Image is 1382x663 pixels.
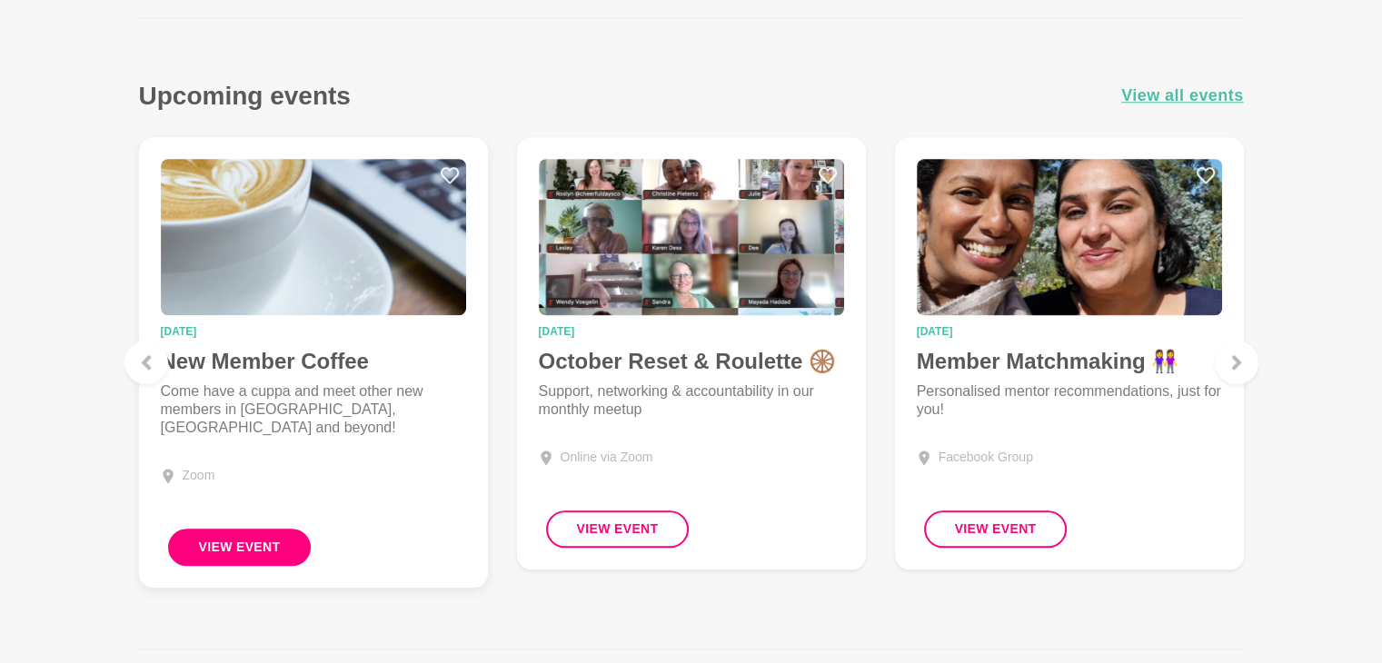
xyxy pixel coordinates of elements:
[539,382,844,419] p: Support, networking & accountability in our monthly meetup
[517,137,866,569] a: October Reset & Roulette 🛞[DATE]October Reset & Roulette 🛞Support, networking & accountability in...
[1121,83,1244,109] a: View all events
[924,510,1068,548] button: View Event
[939,448,1033,467] div: Facebook Group
[917,382,1222,419] p: Personalised mentor recommendations, just for you!
[139,80,351,112] h3: Upcoming events
[161,348,466,375] h4: New Member Coffee
[139,137,488,588] a: New Member Coffee[DATE]New Member CoffeeCome have a cuppa and meet other new members in [GEOGRAPH...
[917,348,1222,375] h4: Member Matchmaking 👭
[917,326,1222,337] time: [DATE]
[168,529,312,566] button: View Event
[161,382,466,437] p: Come have a cuppa and meet other new members in [GEOGRAPHIC_DATA], [GEOGRAPHIC_DATA] and beyond!
[539,348,844,375] h4: October Reset & Roulette 🛞
[917,159,1222,315] img: Member Matchmaking 👭
[546,510,690,548] button: View Event
[895,137,1244,569] a: Member Matchmaking 👭[DATE]Member Matchmaking 👭Personalised mentor recommendations, just for you!F...
[161,159,466,315] img: New Member Coffee
[561,448,653,467] div: Online via Zoom
[539,326,844,337] time: [DATE]
[539,159,844,315] img: October Reset & Roulette 🛞
[161,326,466,337] time: [DATE]
[183,466,215,485] div: Zoom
